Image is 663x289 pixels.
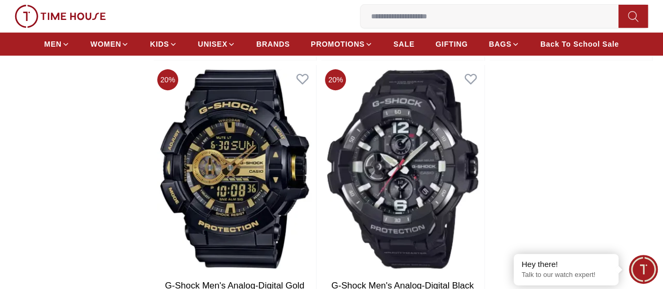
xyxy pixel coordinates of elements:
[198,35,235,53] a: UNISEX
[488,39,511,49] span: BAGS
[540,39,619,49] span: Back To School Sale
[150,39,169,49] span: KIDS
[540,35,619,53] a: Back To School Sale
[325,69,346,90] span: 20 %
[629,255,658,284] div: Chat Widget
[157,69,178,90] span: 20 %
[394,35,415,53] a: SALE
[394,39,415,49] span: SALE
[256,35,290,53] a: BRANDS
[153,65,316,273] img: G-Shock Men's Analog-Digital Gold Dial Watch - GA-400GB-1A9
[436,39,468,49] span: GIFTING
[15,5,106,28] img: ...
[488,35,519,53] a: BAGS
[521,259,611,270] div: Hey there!
[321,65,484,273] img: G-Shock Men's Analog-Digital Black Dial Watch - GR-B300-1ADR
[91,39,122,49] span: WOMEN
[521,271,611,280] p: Talk to our watch expert!
[150,35,177,53] a: KIDS
[198,39,227,49] span: UNISEX
[311,39,365,49] span: PROMOTIONS
[256,39,290,49] span: BRANDS
[91,35,129,53] a: WOMEN
[44,35,69,53] a: MEN
[44,39,61,49] span: MEN
[436,35,468,53] a: GIFTING
[311,35,373,53] a: PROMOTIONS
